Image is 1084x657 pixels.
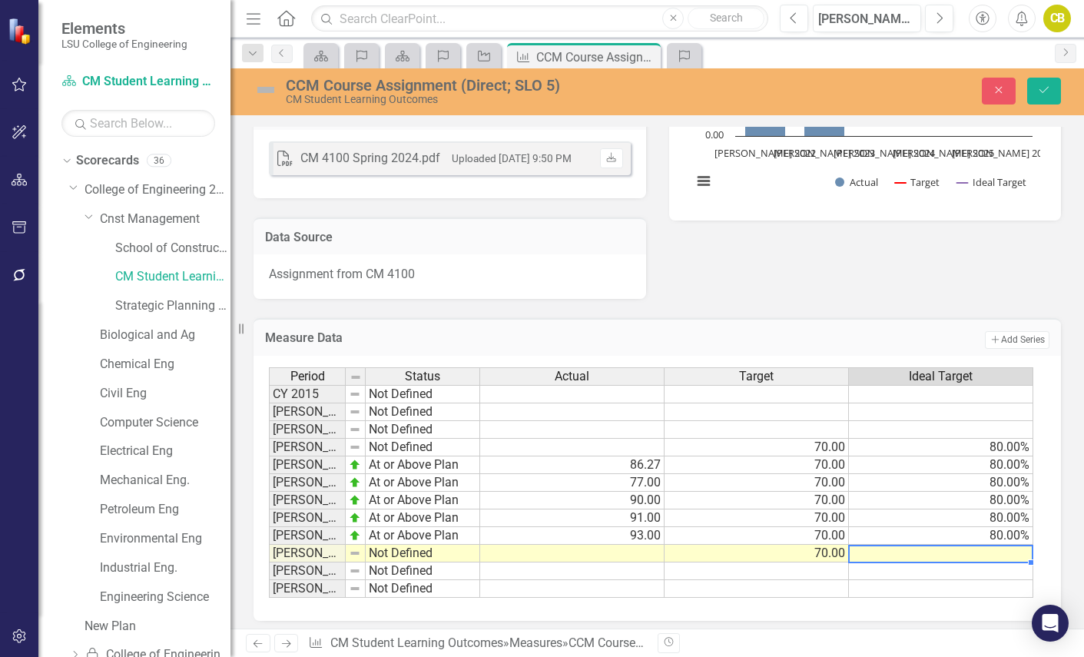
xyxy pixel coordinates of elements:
[349,388,361,400] img: 8DAGhfEEPCf229AAAAAElFTkSuQmCC
[536,48,657,67] div: CCM Course Assignment (Direct; SLO 5)
[100,414,230,432] a: Computer Science
[265,231,635,244] h3: Data Source
[739,370,774,383] span: Target
[892,146,993,160] text: [PERSON_NAME] 2025
[115,240,230,257] a: School of Construction
[269,474,346,492] td: [PERSON_NAME] 2020
[480,492,665,509] td: 90.00
[509,635,562,650] a: Measures
[311,5,768,32] input: Search ClearPoint...
[774,146,875,160] text: [PERSON_NAME] 2023
[366,456,480,474] td: At or Above Plan
[480,509,665,527] td: 91.00
[115,297,230,315] a: Strategic Planning 2024
[849,474,1033,492] td: 80.00%
[61,19,187,38] span: Elements
[985,331,1049,348] button: Add Series
[349,529,361,542] img: zOikAAAAAElFTkSuQmCC
[100,472,230,489] a: Mechanical Eng.
[833,146,935,160] text: [PERSON_NAME] 2024
[693,171,714,192] button: View chart menu, Chart
[909,370,973,383] span: Ideal Target
[705,128,724,141] text: 0.00
[61,38,187,50] small: LSU College of Engineering
[349,406,361,418] img: 8DAGhfEEPCf229AAAAAElFTkSuQmCC
[405,370,440,383] span: Status
[349,512,361,524] img: zOikAAAAAElFTkSuQmCC
[480,456,665,474] td: 86.27
[1043,5,1071,32] button: CB
[350,371,362,383] img: 8DAGhfEEPCf229AAAAAElFTkSuQmCC
[254,78,278,102] img: Not Defined
[269,267,415,281] span: Assignment from CM 4100
[665,492,849,509] td: 70.00
[665,439,849,456] td: 70.00
[957,175,1027,189] button: Show Ideal Target
[366,421,480,439] td: Not Defined
[665,456,849,474] td: 70.00
[813,5,921,32] button: [PERSON_NAME] 2024
[269,580,346,598] td: [PERSON_NAME] 2026
[147,154,171,168] div: 36
[61,110,215,137] input: Search Below...
[349,423,361,436] img: 8DAGhfEEPCf229AAAAAElFTkSuQmCC
[308,635,645,652] div: » »
[688,8,764,29] button: Search
[1032,605,1069,642] div: Open Intercom Messenger
[349,565,361,577] img: 8DAGhfEEPCf229AAAAAElFTkSuQmCC
[480,474,665,492] td: 77.00
[269,403,346,421] td: [PERSON_NAME] 2016
[269,385,346,403] td: CY 2015
[100,385,230,403] a: Civil Eng
[952,146,1053,160] text: [PERSON_NAME] 2026
[452,152,572,164] small: Uploaded [DATE] 9:50 PM
[265,331,692,345] h3: Measure Data
[349,494,361,506] img: zOikAAAAAElFTkSuQmCC
[665,527,849,545] td: 70.00
[366,403,480,421] td: Not Defined
[366,509,480,527] td: At or Above Plan
[100,356,230,373] a: Chemical Eng
[100,443,230,460] a: Electrical Eng
[269,456,346,474] td: [PERSON_NAME] 2019
[366,527,480,545] td: At or Above Plan
[835,175,878,189] button: Show Actual
[100,559,230,577] a: Industrial Eng.
[569,635,784,650] div: CCM Course Assignment (Direct; SLO 5)
[849,439,1033,456] td: 80.00%
[366,545,480,562] td: Not Defined
[61,73,215,91] a: CM Student Learning Outcomes
[100,589,230,606] a: Engineering Science
[115,268,230,286] a: CM Student Learning Outcomes
[100,501,230,519] a: Petroleum Eng
[330,635,503,650] a: CM Student Learning Outcomes
[100,327,230,344] a: Biological and Ag
[665,474,849,492] td: 70.00
[100,530,230,548] a: Environmental Eng
[300,150,440,168] div: CM 4100 Spring 2024.pdf
[269,439,346,456] td: [PERSON_NAME] 2018
[290,370,325,383] span: Period
[366,562,480,580] td: Not Defined
[849,509,1033,527] td: 80.00%
[710,12,743,24] span: Search
[818,10,916,28] div: [PERSON_NAME] 2024
[366,474,480,492] td: At or Above Plan
[349,441,361,453] img: 8DAGhfEEPCf229AAAAAElFTkSuQmCC
[714,146,815,160] text: [PERSON_NAME] 2022
[286,94,698,105] div: CM Student Learning Outcomes
[665,509,849,527] td: 70.00
[895,175,940,189] button: Show Target
[349,547,361,559] img: 8DAGhfEEPCf229AAAAAElFTkSuQmCC
[85,181,230,199] a: College of Engineering 2025
[849,527,1033,545] td: 80.00%
[849,492,1033,509] td: 80.00%
[349,582,361,595] img: 8DAGhfEEPCf229AAAAAElFTkSuQmCC
[349,459,361,471] img: zOikAAAAAElFTkSuQmCC
[366,492,480,509] td: At or Above Plan
[100,211,230,228] a: Cnst Management
[8,17,35,44] img: ClearPoint Strategy
[665,545,849,562] td: 70.00
[366,439,480,456] td: Not Defined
